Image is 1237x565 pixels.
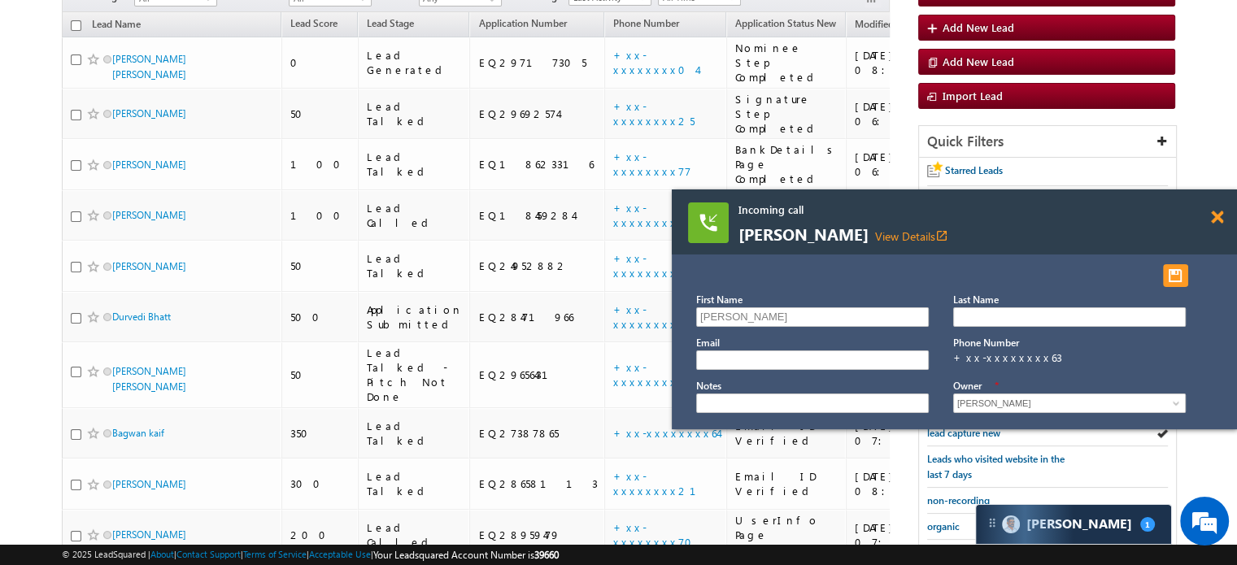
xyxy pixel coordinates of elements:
div: Lead Called [367,520,463,550]
input: Check all records [71,20,81,31]
span: Import Lead [943,89,1003,102]
div: EQ18623316 [478,157,597,172]
a: Modified On (sorted descending) [847,15,933,36]
div: EQ28471966 [478,310,597,324]
a: [PERSON_NAME] [112,528,186,541]
a: Application Number [470,15,574,36]
img: Carter [1002,515,1020,533]
span: Add New Lead [943,20,1014,34]
a: +xx-xxxxxxxx21 [613,469,716,498]
div: Nominee Step Completed [735,41,838,85]
div: Lead Talked [367,150,463,179]
div: +xx-xxxxxxxx63 [953,350,1184,365]
span: Add New Lead [943,54,1014,68]
a: [PERSON_NAME] [PERSON_NAME] [112,365,186,393]
a: +xx-xxxxxxxx77 [613,150,691,178]
span: Modified On [855,18,909,30]
i: View Details [935,229,948,242]
div: EQ28658113 [478,476,597,491]
a: +xx-xxxxxxxx36 [613,360,689,389]
div: EQ29717305 [478,55,597,70]
span: organic [927,520,960,532]
a: Lead Stage [359,15,422,36]
div: Email ID Verified [735,469,838,498]
a: Acceptable Use [309,549,371,559]
a: View Detailsopen_in_new [875,228,948,244]
div: [DATE] 07:36 PM [855,419,956,448]
a: [PERSON_NAME] [PERSON_NAME] [112,53,186,80]
img: d_60004797649_company_0_60004797649 [28,85,68,106]
div: Lead Talked [367,419,463,448]
a: +xx-xxxxxxxx25 [613,99,695,128]
button: Save and Dispose [1163,264,1188,287]
span: Your Leadsquared Account Number is [373,549,559,561]
div: 350 [290,426,351,441]
div: UserInfo Page Completed [735,513,838,557]
span: [PERSON_NAME] [738,226,1129,244]
div: Email ID Verified [735,419,838,448]
div: EQ24952882 [478,259,597,273]
a: Phone Number [605,15,687,36]
div: [DATE] 08:06 PM [855,48,956,77]
label: Phone Number [953,337,1019,349]
div: EQ27387865 [478,426,597,441]
div: 0 [290,55,351,70]
a: [PERSON_NAME] [112,209,186,221]
a: [PERSON_NAME] [112,107,186,120]
a: [PERSON_NAME] [112,260,186,272]
div: 50 [290,259,351,273]
a: Contact Support [176,549,241,559]
div: 100 [290,208,351,223]
div: Lead Talked [367,251,463,280]
span: Phone Number [613,17,679,29]
a: About [150,549,174,559]
span: © 2025 LeadSquared | | | | | [62,547,559,563]
a: Application Status New [727,15,844,36]
span: lead capture new [927,427,1000,439]
div: 50 [290,106,351,121]
span: Lead Stage [367,17,414,29]
input: Type to Search [953,393,1186,413]
div: EQ29656431 [478,367,597,382]
a: [PERSON_NAME] [112,478,186,490]
span: Leads who visited website in the last 7 days [927,453,1065,480]
div: Chat with us now [85,85,273,106]
div: [DATE] 08:25 AM [855,469,956,498]
div: Lead Talked - Pitch Not Done [367,346,463,404]
label: Notes [696,380,721,392]
div: BankDetails Page Completed [735,142,838,186]
span: Application Number [478,17,566,29]
label: Email [696,337,720,349]
div: Lead Called [367,201,463,230]
a: Lead Name [84,15,149,37]
div: 50 [290,367,351,382]
div: 300 [290,476,351,491]
div: [DATE] 06:32 PM [855,99,956,128]
label: First Name [696,293,743,306]
em: Start Chat [221,442,295,464]
img: carter-drag [986,516,999,529]
div: 500 [290,310,351,324]
span: 1 [1140,517,1155,532]
div: carter-dragCarter[PERSON_NAME]1 [975,504,1172,545]
div: EQ28959479 [478,528,597,542]
span: Carter [1026,516,1132,532]
label: Last Name [953,293,999,306]
a: Lead Score [282,15,346,36]
div: Minimize live chat window [267,8,306,47]
a: +xx-xxxxxxxx67 [613,302,690,331]
div: Quick Filters [919,126,1176,158]
a: +xx-xxxxxxxx39 [613,201,693,229]
a: +xx-xxxxxxxx04 [613,48,697,76]
a: +xx-xxxxxxxx64 [613,426,718,440]
div: 200 [290,528,351,542]
div: Lead Talked [367,99,463,128]
span: Incoming call [738,202,1129,217]
div: Application Submitted [367,302,463,332]
span: Application Status New [735,17,836,29]
div: [DATE] 06:26 PM [855,150,956,179]
a: +xx-xxxxxxxx86 [613,251,693,280]
a: Bagwan kaif [112,427,164,439]
label: Owner [953,380,982,392]
a: Terms of Service [243,549,307,559]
